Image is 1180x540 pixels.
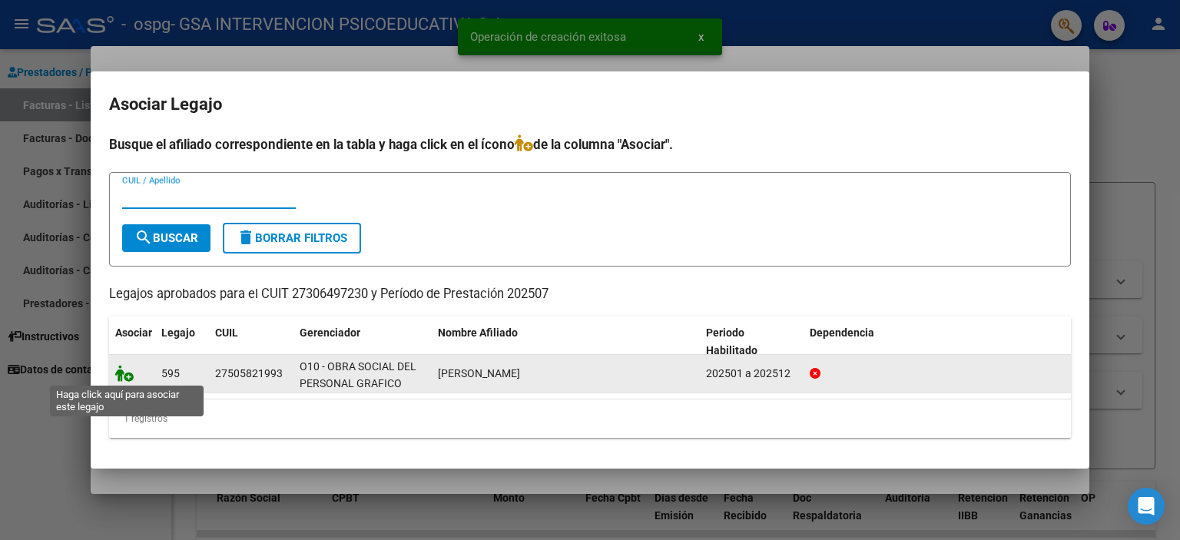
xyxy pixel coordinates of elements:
mat-icon: search [134,228,153,247]
datatable-header-cell: CUIL [209,316,293,367]
div: 1 registros [109,399,1071,438]
button: Buscar [122,224,210,252]
span: 595 [161,367,180,379]
datatable-header-cell: Asociar [109,316,155,367]
button: Borrar Filtros [223,223,361,253]
datatable-header-cell: Dependencia [804,316,1072,367]
mat-icon: delete [237,228,255,247]
span: CAMARRI LARA VALENTINA [438,367,520,379]
datatable-header-cell: Periodo Habilitado [700,316,804,367]
span: Nombre Afiliado [438,326,518,339]
span: Borrar Filtros [237,231,347,245]
span: Gerenciador [300,326,360,339]
span: Periodo Habilitado [706,326,757,356]
div: 202501 a 202512 [706,365,797,383]
datatable-header-cell: Gerenciador [293,316,432,367]
datatable-header-cell: Nombre Afiliado [432,316,700,367]
span: Buscar [134,231,198,245]
h4: Busque el afiliado correspondiente en la tabla y haga click en el ícono de la columna "Asociar". [109,134,1071,154]
p: Legajos aprobados para el CUIT 27306497230 y Período de Prestación 202507 [109,285,1071,304]
div: Open Intercom Messenger [1128,488,1165,525]
span: CUIL [215,326,238,339]
span: O10 - OBRA SOCIAL DEL PERSONAL GRAFICO [300,360,416,390]
datatable-header-cell: Legajo [155,316,209,367]
span: Asociar [115,326,152,339]
div: 27505821993 [215,365,283,383]
span: Legajo [161,326,195,339]
span: Dependencia [810,326,874,339]
h2: Asociar Legajo [109,90,1071,119]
